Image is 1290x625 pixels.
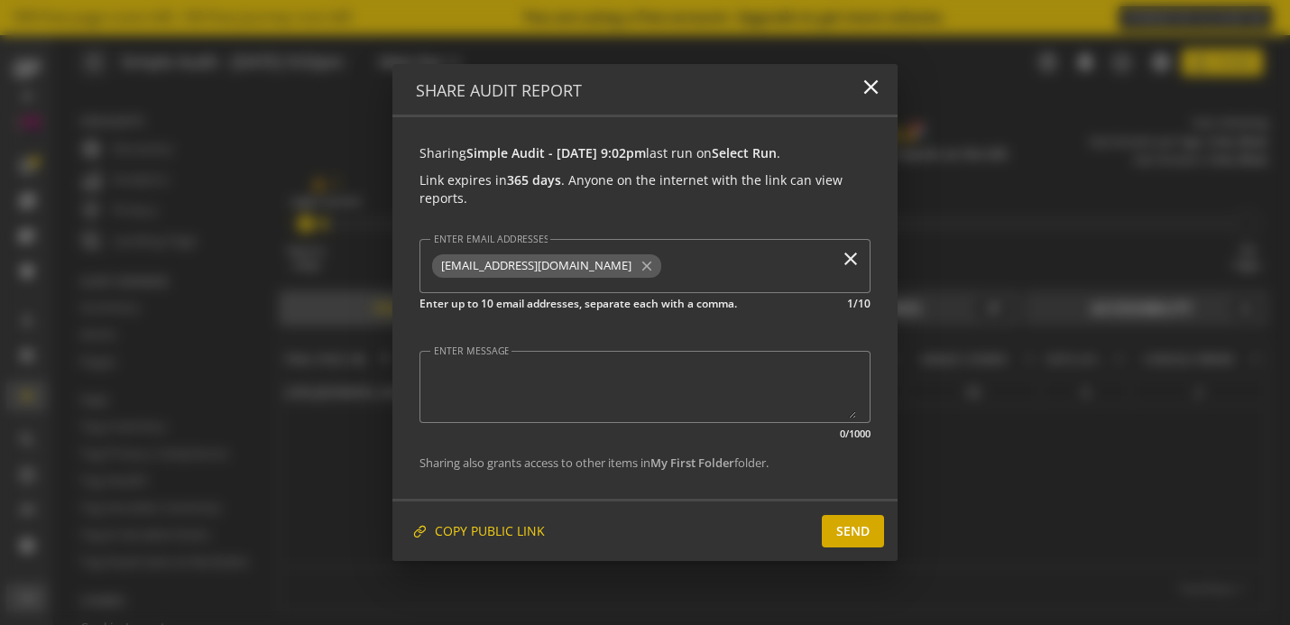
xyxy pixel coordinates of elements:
[466,144,646,161] strong: Simple Audit - [DATE] 9:02pm
[650,455,734,471] strong: My First Folder
[406,515,552,547] button: COPY PUBLIC LINK
[829,248,872,270] mat-icon: close
[416,82,582,100] h4: Share Audit Report
[419,455,871,472] p: Sharing also grants access to other items in folder.
[712,144,777,161] strong: Select Run
[840,423,871,439] mat-hint: 0/1000
[392,64,898,117] op-modal-header: Share Audit Report
[419,144,871,162] p: Sharing last run on .
[434,232,549,244] mat-label: ENTER EMAIL ADDRESSES
[507,171,561,188] strong: 365 days
[441,259,631,273] span: [EMAIL_ADDRESS][DOMAIN_NAME]
[847,293,871,310] mat-hint: 1/10
[434,344,510,356] mat-label: ENTER MESSAGE
[419,171,871,207] p: Link expires in . Anyone on the internet with the link can view reports.
[836,515,870,547] span: SEND
[859,75,883,99] mat-icon: close
[822,515,884,547] button: SEND
[419,293,737,310] mat-hint: Enter up to 10 email addresses, separate each with a comma.
[435,515,545,547] span: COPY PUBLIC LINK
